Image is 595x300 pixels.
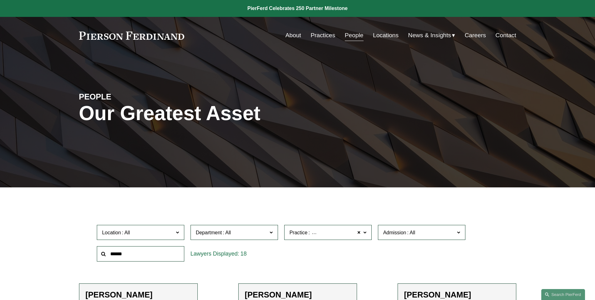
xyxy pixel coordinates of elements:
span: Department [196,230,222,235]
a: Locations [373,29,399,41]
a: Search this site [541,289,585,300]
a: folder dropdown [408,29,455,41]
a: Practices [310,29,335,41]
a: Contact [495,29,516,41]
span: Practice [290,230,308,235]
h2: [PERSON_NAME] [86,290,191,300]
a: People [345,29,364,41]
h4: PEOPLE [79,92,188,102]
span: Bankruptcy, Financial Restructuring, and Reorganization [311,229,435,237]
span: Admission [383,230,406,235]
a: About [285,29,301,41]
h2: [PERSON_NAME] [404,290,510,300]
h1: Our Greatest Asset [79,102,370,125]
span: 18 [240,251,247,257]
h2: [PERSON_NAME] [245,290,350,300]
span: Location [102,230,121,235]
span: News & Insights [408,30,451,41]
a: Careers [465,29,486,41]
